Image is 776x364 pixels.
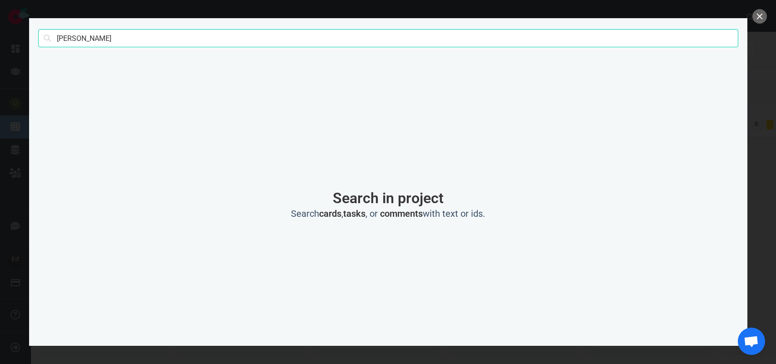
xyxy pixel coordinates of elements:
[738,328,765,355] div: Aprire la chat
[343,208,365,219] strong: tasks
[83,208,694,219] h2: Search , , or with text or ids.
[752,9,767,24] button: close
[380,208,423,219] strong: comments
[319,208,341,219] strong: cards
[83,190,694,206] h1: Search in project
[38,29,738,47] input: Search cards, tasks, or comments with text or ids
